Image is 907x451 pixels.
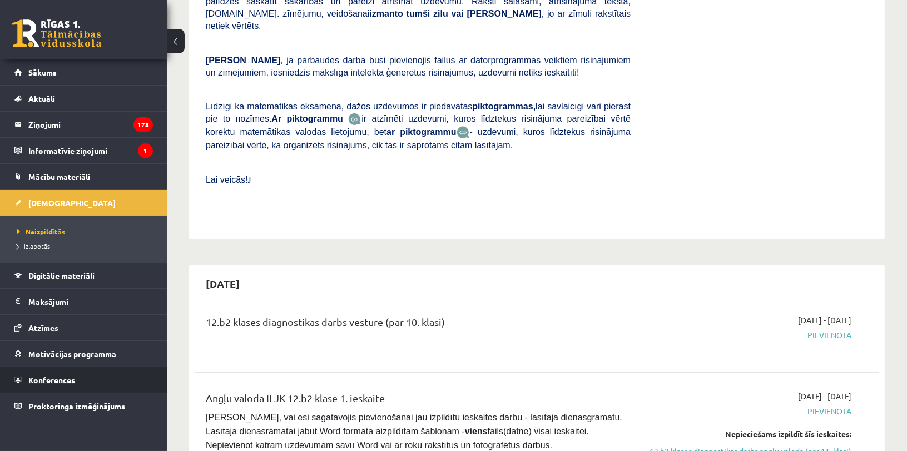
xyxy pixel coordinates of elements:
div: Nepieciešams izpildīt šīs ieskaites: [647,428,851,440]
a: Atzīmes [14,315,153,340]
span: Neizpildītās [17,227,65,236]
h2: [DATE] [195,270,251,297]
a: Motivācijas programma [14,341,153,367]
b: piktogrammas, [472,102,536,111]
strong: viens [465,427,488,436]
div: Angļu valoda II JK 12.b2 klase 1. ieskaite [206,390,631,411]
a: Konferences [14,367,153,393]
span: Lai veicās! [206,175,248,184]
i: 178 [133,117,153,132]
span: [DEMOGRAPHIC_DATA] [28,198,116,208]
legend: Maksājumi [28,289,153,314]
a: Proktoringa izmēģinājums [14,393,153,419]
span: Atzīmes [28,323,58,333]
b: izmanto [369,9,403,18]
span: Izlabotās [17,242,50,250]
span: Digitālie materiāli [28,270,95,280]
img: JfuEzvunn4EvwAAAAASUVORK5CYII= [348,113,361,126]
span: J [248,175,251,184]
img: wKvN42sLe3LLwAAAABJRU5ErkJggg== [457,126,470,139]
span: Pievienota [647,329,851,341]
span: Sākums [28,67,57,77]
a: Aktuāli [14,86,153,111]
legend: Informatīvie ziņojumi [28,138,153,163]
a: Neizpildītās [17,227,156,237]
i: 1 [138,143,153,158]
span: Pievienota [647,405,851,417]
a: Izlabotās [17,241,156,251]
span: Motivācijas programma [28,349,116,359]
span: [DATE] - [DATE] [798,390,851,402]
span: Mācību materiāli [28,172,90,182]
div: 12.b2 klases diagnostikas darbs vēsturē (par 10. klasi) [206,314,631,335]
span: ir atzīmēti uzdevumi, kuros līdztekus risinājuma pareizībai vērtē korektu matemātikas valodas lie... [206,114,631,137]
a: Maksājumi [14,289,153,314]
a: Rīgas 1. Tālmācības vidusskola [12,19,101,47]
b: tumši zilu vai [PERSON_NAME] [407,9,542,18]
a: Ziņojumi178 [14,112,153,137]
b: Ar piktogrammu [271,114,343,123]
span: [DATE] - [DATE] [798,314,851,326]
legend: Ziņojumi [28,112,153,137]
span: Līdzīgi kā matemātikas eksāmenā, dažos uzdevumos ir piedāvātas lai savlaicīgi vari pierast pie to... [206,102,631,123]
b: ar piktogrammu [386,127,456,137]
span: [PERSON_NAME], vai esi sagatavojis pievienošanai jau izpildītu ieskaites darbu - lasītāja dienasg... [206,413,625,450]
a: [DEMOGRAPHIC_DATA] [14,190,153,216]
a: Sākums [14,59,153,85]
a: Digitālie materiāli [14,263,153,288]
span: Proktoringa izmēģinājums [28,401,125,411]
span: Aktuāli [28,93,55,103]
a: Informatīvie ziņojumi1 [14,138,153,163]
span: [PERSON_NAME] [206,56,280,65]
span: Konferences [28,375,75,385]
span: , ja pārbaudes darbā būsi pievienojis failus ar datorprogrammās veiktiem risinājumiem un zīmējumi... [206,56,631,77]
a: Mācību materiāli [14,164,153,189]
